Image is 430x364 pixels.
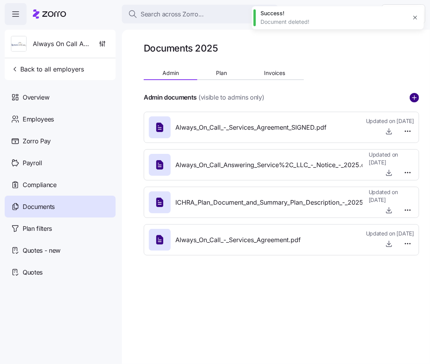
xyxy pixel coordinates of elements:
span: Documents [23,202,55,212]
span: Payroll [23,158,42,168]
h1: Documents 2025 [144,42,218,54]
span: Always_On_Call_-_Services_Agreement.pdf [175,235,301,245]
span: Always_On_Call_Answering_Service%2C_LLC_-_Notice_-_2025.docx [175,160,376,170]
a: Compliance [5,174,116,196]
div: Document deleted! [260,18,407,26]
a: Payroll [5,152,116,174]
span: Zorro Pay [23,136,51,146]
span: Updated on [DATE] [369,151,414,167]
span: ICHRA_Plan_Document_and_Summary_Plan_Description_-_2025.pdf [175,198,375,207]
span: Updated on [DATE] [366,117,414,125]
span: Plan filters [23,224,52,234]
svg: add icon [410,93,419,102]
span: Always On Call Answering Service [33,39,89,49]
span: Updated on [DATE] [366,230,414,237]
a: Employees [5,108,116,130]
a: Documents [5,196,116,218]
span: Invoices [264,70,285,76]
span: Quotes [23,268,43,277]
span: Overview [23,93,49,102]
span: Compliance [23,180,57,190]
span: Updated on [DATE] [369,188,414,204]
span: Always_On_Call_-_Services_Agreement_SIGNED.pdf [175,123,327,132]
div: Success! [260,9,407,17]
span: Back to all employers [11,64,84,74]
a: Quotes - new [5,239,116,261]
a: Quotes [5,261,116,283]
h4: Admin documents [144,93,197,102]
span: Employees [23,114,54,124]
span: Admin [162,70,179,76]
span: (visible to admins only) [198,93,264,102]
span: Plan [216,70,227,76]
img: Employer logo [11,36,26,52]
a: Overview [5,86,116,108]
a: Plan filters [5,218,116,239]
button: Search across Zorro... [122,5,278,23]
button: Back to all employers [8,61,87,77]
span: Quotes - new [23,246,61,255]
a: Zorro Pay [5,130,116,152]
span: Search across Zorro... [141,9,204,19]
